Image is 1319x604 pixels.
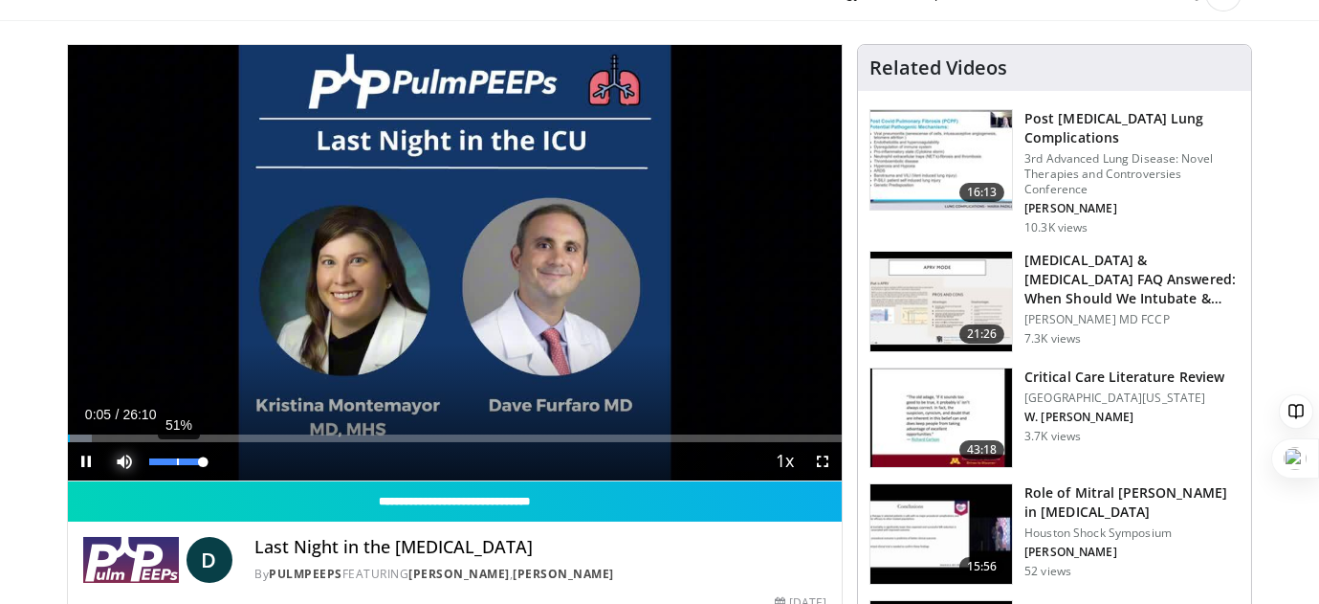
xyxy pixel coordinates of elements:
a: 43:18 Critical Care Literature Review [GEOGRAPHIC_DATA][US_STATE] W. [PERSON_NAME] 3.7K views [869,368,1240,469]
p: [GEOGRAPHIC_DATA][US_STATE] [1024,391,1224,406]
a: 15:56 Role of Mitral [PERSON_NAME] in [MEDICAL_DATA] Houston Shock Symposium [PERSON_NAME] 52 views [869,483,1240,585]
video-js: Video Player [68,45,843,481]
a: 21:26 [MEDICAL_DATA] & [MEDICAL_DATA] FAQ Answered: When Should We Intubate & How Do We Adj… [PER... [869,251,1240,352]
h4: Last Night in the [MEDICAL_DATA] [255,537,827,558]
p: [PERSON_NAME] [1024,545,1240,560]
p: 52 views [1024,564,1071,579]
span: 0:05 [85,407,111,422]
img: PulmPEEPs [83,537,179,583]
p: 3.7K views [1024,429,1081,444]
h3: Critical Care Literature Review [1024,368,1224,387]
button: Playback Rate [765,442,803,481]
button: Pause [68,442,106,481]
img: 667297da-f7fe-4586-84bf-5aeb1aa9adcb.150x105_q85_crop-smart_upscale.jpg [870,110,1012,210]
p: 10.3K views [1024,220,1088,235]
p: 3rd Advanced Lung Disease: Novel Therapies and Controversies Conference [1024,151,1240,197]
span: 21:26 [959,324,1005,344]
a: [PERSON_NAME] [409,566,511,582]
span: 43:18 [959,440,1005,459]
span: 16:13 [959,183,1005,202]
span: 26:10 [122,407,156,422]
img: 1d1ca009-d6ac-44bf-b092-5eca21ea4ff6.150x105_q85_crop-smart_upscale.jpg [870,369,1012,468]
p: [PERSON_NAME] MD FCCP [1024,312,1240,327]
div: Volume Level [149,459,204,465]
button: Fullscreen [803,442,842,481]
a: D [187,537,232,583]
span: 15:56 [959,557,1005,576]
p: 7.3K views [1024,331,1081,347]
a: 16:13 Post [MEDICAL_DATA] Lung Complications 3rd Advanced Lung Disease: Novel Therapies and Contr... [869,109,1240,235]
img: 57e22e54-19b1-4882-88b8-6d21d5b7a5fe.150x105_q85_crop-smart_upscale.jpg [870,484,1012,584]
p: [PERSON_NAME] [1024,201,1240,216]
h3: Role of Mitral [PERSON_NAME] in [MEDICAL_DATA] [1024,483,1240,522]
img: 0f7493d4-2bdb-4f17-83da-bd9accc2ebef.150x105_q85_crop-smart_upscale.jpg [870,252,1012,351]
p: W. [PERSON_NAME] [1024,410,1224,425]
h3: Post [MEDICAL_DATA] Lung Complications [1024,109,1240,147]
p: Houston Shock Symposium [1024,526,1240,541]
div: By FEATURING , [255,566,827,583]
button: Mute [106,442,144,481]
div: Progress Bar [68,435,843,442]
a: [PERSON_NAME] [514,566,615,582]
a: PulmPEEPs [270,566,343,582]
h3: [MEDICAL_DATA] & [MEDICAL_DATA] FAQ Answered: When Should We Intubate & How Do We Adj… [1024,251,1240,308]
h4: Related Videos [869,56,1007,79]
span: / [116,407,120,422]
